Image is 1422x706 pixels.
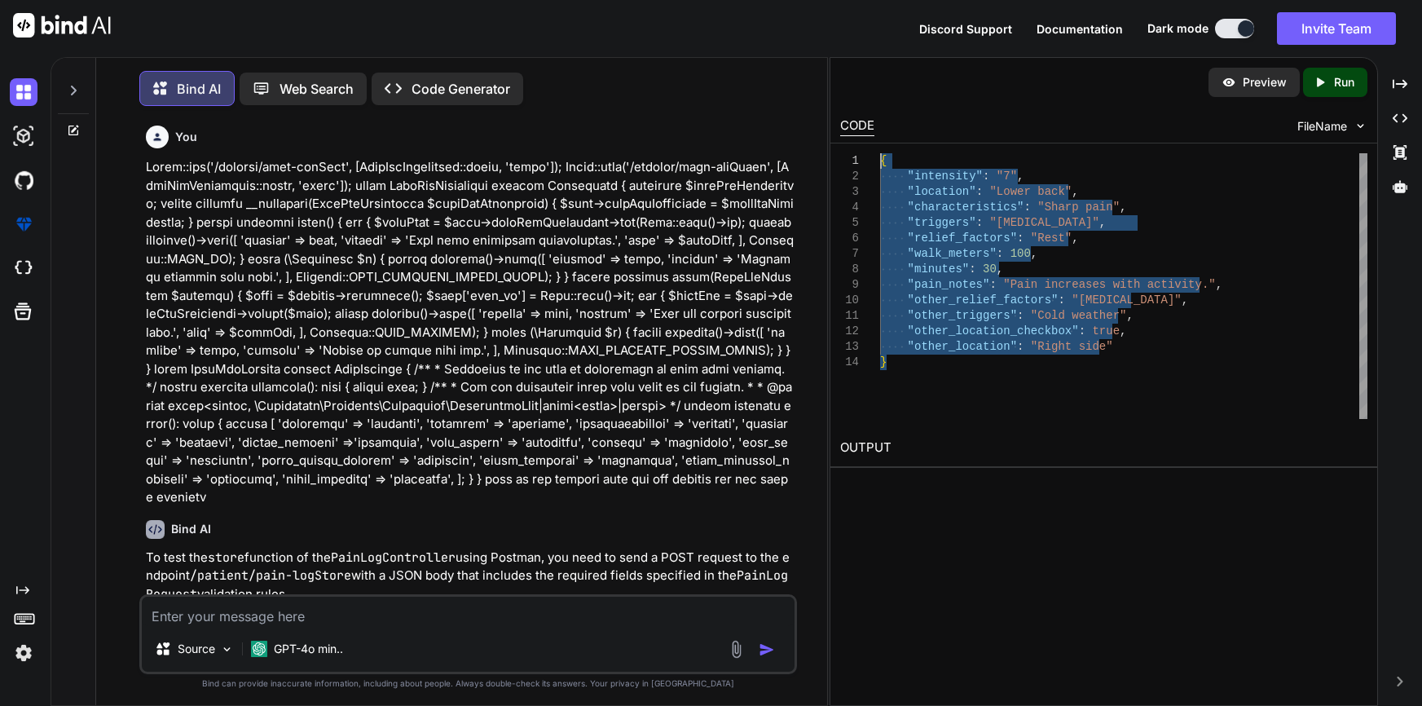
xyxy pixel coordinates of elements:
[146,158,795,507] p: Lorem::ips('/dolorsi/amet-conSect', [AdipIscIngelitsed::doeiu, 'tempo']); Incid::utla('/etdolor/m...
[997,170,1017,183] span: "7"
[840,293,859,308] div: 10
[10,210,37,238] img: premium
[975,185,982,198] span: :
[274,641,343,657] p: GPT-4o min..
[1017,170,1024,183] span: ,
[10,166,37,194] img: githubDark
[840,277,859,293] div: 9
[412,79,510,99] p: Code Generator
[13,13,111,38] img: Bind AI
[1037,201,1120,214] span: "Sharp pain"
[1092,324,1120,338] span: true
[907,232,1016,245] span: "relief_factors"
[983,170,989,183] span: :
[840,246,859,262] div: 7
[975,216,982,229] span: :
[1058,293,1064,307] span: :
[840,184,859,200] div: 3
[840,231,859,246] div: 6
[840,355,859,370] div: 14
[830,429,1377,467] h2: OUTPUT
[907,201,1024,214] span: "characteristics"
[907,170,982,183] span: "intensity"
[840,324,859,339] div: 12
[1215,278,1222,291] span: ,
[1031,340,1113,353] span: "Right side"
[1334,74,1354,90] p: Run
[171,521,211,537] h6: Bind AI
[983,263,997,276] span: 30
[840,200,859,215] div: 4
[840,153,859,169] div: 1
[1078,324,1085,338] span: :
[1072,232,1078,245] span: ,
[727,640,746,659] img: attachment
[10,254,37,282] img: cloudideIcon
[1147,20,1208,37] span: Dark mode
[1243,74,1287,90] p: Preview
[907,278,989,291] span: "pain_notes"
[1010,247,1030,260] span: 100
[10,78,37,106] img: darkChat
[989,216,1098,229] span: "[MEDICAL_DATA]"
[907,263,969,276] span: "minutes"
[1031,247,1037,260] span: ,
[840,117,874,136] div: CODE
[1181,293,1187,307] span: ,
[1120,324,1126,338] span: ,
[280,79,354,99] p: Web Search
[997,247,1003,260] span: :
[208,549,244,566] code: store
[840,262,859,277] div: 8
[1072,185,1078,198] span: ,
[175,129,197,145] h6: You
[880,355,887,368] span: }
[969,263,975,276] span: :
[1031,232,1072,245] span: "Rest"
[919,22,1012,36] span: Discord Support
[989,185,1072,198] span: "Lower back"
[989,278,996,291] span: :
[919,20,1012,38] button: Discord Support
[10,122,37,150] img: darkAi-studio
[1017,232,1024,245] span: :
[220,642,234,656] img: Pick Models
[840,308,859,324] div: 11
[840,169,859,184] div: 2
[1031,309,1127,322] span: "Cold weather"
[997,263,1003,276] span: ,
[331,549,456,566] code: PainLogController
[1017,340,1024,353] span: :
[907,247,996,260] span: "walk_meters"
[146,549,795,604] p: To test the function of the using Postman, you need to send a POST request to the endpoint with a...
[907,324,1078,338] span: "other_location_checkbox"
[1222,75,1236,90] img: preview
[840,339,859,355] div: 13
[880,154,887,167] span: {
[251,641,267,657] img: GPT-4o mini
[1099,216,1106,229] span: ,
[1120,201,1126,214] span: ,
[840,215,859,231] div: 5
[1017,309,1024,322] span: :
[1003,278,1215,291] span: "Pain increases with activity."
[10,639,37,667] img: settings
[1277,12,1396,45] button: Invite Team
[907,216,975,229] span: "triggers"
[907,293,1058,307] span: "other_relief_factors"
[178,641,215,657] p: Source
[139,677,798,690] p: Bind can provide inaccurate information, including about people. Always double-check its answers....
[1126,309,1133,322] span: ,
[1037,22,1123,36] span: Documentation
[907,340,1016,353] span: "other_location"
[1072,293,1181,307] span: "[MEDICAL_DATA]"
[1354,119,1367,133] img: chevron down
[1297,118,1347,135] span: FileName
[177,79,221,99] p: Bind AI
[907,185,975,198] span: "location"
[907,309,1016,322] span: "other_triggers"
[1024,201,1030,214] span: :
[1037,20,1123,38] button: Documentation
[190,567,351,584] code: /patient/pain-logStore
[759,642,775,658] img: icon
